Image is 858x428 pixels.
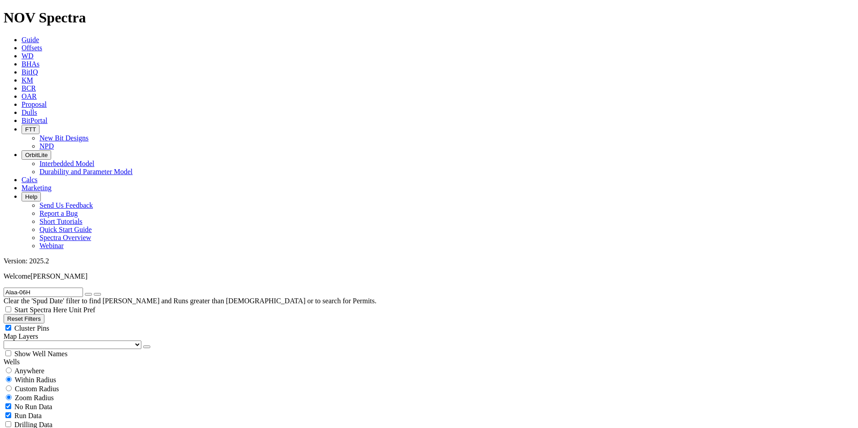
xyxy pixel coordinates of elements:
a: BCR [22,84,36,92]
a: Durability and Parameter Model [39,168,133,175]
a: Marketing [22,184,52,192]
a: Quick Start Guide [39,226,92,233]
a: Spectra Overview [39,234,91,241]
div: Wells [4,358,854,366]
input: Search [4,288,83,297]
a: BitIQ [22,68,38,76]
a: Proposal [22,100,47,108]
a: Webinar [39,242,64,249]
a: Short Tutorials [39,218,83,225]
a: New Bit Designs [39,134,88,142]
div: Version: 2025.2 [4,257,854,265]
button: FTT [22,125,39,134]
a: WD [22,52,34,60]
a: Send Us Feedback [39,201,93,209]
a: BHAs [22,60,39,68]
a: Calcs [22,176,38,183]
span: Anywhere [14,367,44,375]
button: Help [22,192,41,201]
button: OrbitLite [22,150,51,160]
span: No Run Data [14,403,52,411]
a: Report a Bug [39,210,78,217]
span: Show Well Names [14,350,67,358]
span: Custom Radius [15,385,59,393]
span: Clear the 'Spud Date' filter to find [PERSON_NAME] and Runs greater than [DEMOGRAPHIC_DATA] or to... [4,297,376,305]
span: Help [25,193,37,200]
h1: NOV Spectra [4,9,854,26]
a: BitPortal [22,117,48,124]
a: Guide [22,36,39,44]
span: FTT [25,126,36,133]
span: Run Data [14,412,42,419]
span: Zoom Radius [15,394,54,402]
span: OrbitLite [25,152,48,158]
span: Within Radius [15,376,56,384]
span: Cluster Pins [14,324,49,332]
span: Start Spectra Here [14,306,67,314]
a: KM [22,76,33,84]
span: Unit Pref [69,306,95,314]
p: Welcome [4,272,854,280]
a: Dulls [22,109,37,116]
span: Map Layers [4,332,38,340]
input: Start Spectra Here [5,306,11,312]
a: OAR [22,92,37,100]
button: Reset Filters [4,314,44,323]
a: NPD [39,142,54,150]
a: Offsets [22,44,42,52]
a: Interbedded Model [39,160,94,167]
span: [PERSON_NAME] [31,272,88,280]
